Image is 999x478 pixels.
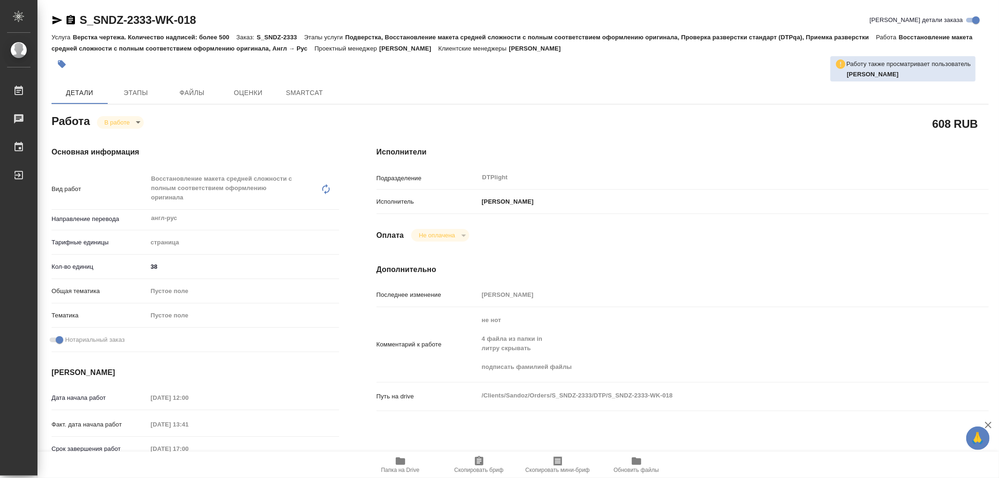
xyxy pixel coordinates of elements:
[148,235,339,250] div: страница
[52,15,63,26] button: Скопировать ссылку для ЯМессенджера
[148,391,229,404] input: Пустое поле
[479,197,534,206] p: [PERSON_NAME]
[151,287,328,296] div: Пустое поле
[479,388,938,404] textarea: /Clients/Sandoz/Orders/S_SNDZ-2333/DTP/S_SNDZ-2333-WK-018
[148,283,339,299] div: Пустое поле
[226,87,271,99] span: Оценки
[52,214,148,224] p: Направление перевода
[52,112,90,129] h2: Работа
[416,231,458,239] button: Не оплачена
[597,452,676,478] button: Обновить файлы
[52,147,339,158] h4: Основная информация
[509,45,568,52] p: [PERSON_NAME]
[52,420,148,429] p: Факт. дата начала работ
[282,87,327,99] span: SmartCat
[525,467,590,473] span: Скопировать мини-бриф
[97,116,144,129] div: В работе
[52,393,148,403] p: Дата начала работ
[65,15,76,26] button: Скопировать ссылку
[377,230,404,241] h4: Оплата
[148,418,229,431] input: Пустое поле
[148,308,339,324] div: Пустое поле
[151,311,328,320] div: Пустое поле
[80,14,196,26] a: S_SNDZ-2333-WK-018
[52,367,339,378] h4: [PERSON_NAME]
[52,444,148,454] p: Срок завершения работ
[479,312,938,375] textarea: не нот 4 файла из папки in литру скрывать подписать фамилией файлы
[377,147,989,158] h4: Исполнители
[52,54,72,74] button: Добавить тэг
[411,229,469,242] div: В работе
[148,260,339,273] input: ✎ Введи что-нибудь
[377,197,479,206] p: Исполнитель
[73,34,236,41] p: Верстка чертежа. Количество надписей: более 500
[438,45,509,52] p: Клиентские менеджеры
[52,238,148,247] p: Тарифные единицы
[379,45,438,52] p: [PERSON_NAME]
[52,287,148,296] p: Общая тематика
[518,452,597,478] button: Скопировать мини-бриф
[148,442,229,456] input: Пустое поле
[479,288,938,302] input: Пустое поле
[237,34,257,41] p: Заказ:
[440,452,518,478] button: Скопировать бриф
[932,116,978,132] h2: 608 RUB
[381,467,420,473] span: Папка на Drive
[304,34,345,41] p: Этапы услуги
[377,392,479,401] p: Путь на drive
[377,290,479,300] p: Последнее изменение
[65,335,125,345] span: Нотариальный заказ
[970,428,986,448] span: 🙏
[52,262,148,272] p: Кол-во единиц
[966,427,990,450] button: 🙏
[377,340,479,349] p: Комментарий к работе
[870,15,963,25] span: [PERSON_NAME] детали заказа
[377,264,989,275] h4: Дополнительно
[361,452,440,478] button: Папка на Drive
[102,118,133,126] button: В работе
[454,467,503,473] span: Скопировать бриф
[377,174,479,183] p: Подразделение
[847,70,971,79] p: Панькина Анна
[52,184,148,194] p: Вид работ
[876,34,899,41] p: Работа
[345,34,876,41] p: Подверстка, Восстановление макета средней сложности с полным соответствием оформлению оригинала, ...
[170,87,215,99] span: Файлы
[52,311,148,320] p: Тематика
[846,59,971,69] p: Работу также просматривает пользователь
[52,34,973,52] p: Восстановление макета средней сложности с полным соответствием оформлению оригинала, Англ → Рус
[113,87,158,99] span: Этапы
[257,34,304,41] p: S_SNDZ-2333
[315,45,379,52] p: Проектный менеджер
[614,467,659,473] span: Обновить файлы
[52,34,73,41] p: Услуга
[847,71,899,78] b: [PERSON_NAME]
[57,87,102,99] span: Детали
